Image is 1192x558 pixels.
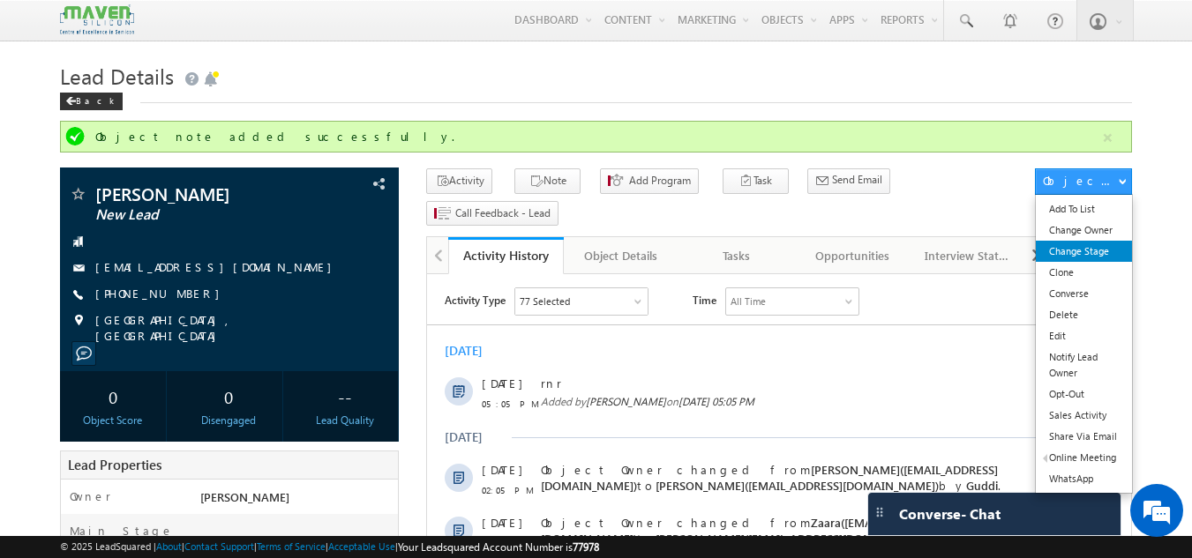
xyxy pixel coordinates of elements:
button: Note [514,168,581,194]
div: Back [60,93,123,110]
a: Converse [1036,283,1132,304]
span: [PERSON_NAME]([EMAIL_ADDRESS][DOMAIN_NAME]) [114,188,571,219]
div: Activity History [461,247,551,264]
span: [DATE] [55,188,94,204]
a: WhatsApp [1036,468,1132,489]
span: [DATE] [55,241,94,257]
span: rnr [114,101,629,117]
div: Interview Status [925,245,1010,266]
span: Add Program [629,173,691,189]
span: [PERSON_NAME]([EMAIL_ADDRESS][DOMAIN_NAME]) [229,257,512,272]
button: Task [723,168,789,194]
span: Lead Properties [68,456,161,473]
span: Automation [336,359,423,374]
button: Call Feedback - Lead [426,201,559,227]
a: About [156,540,182,552]
em: Start Chat [240,433,320,457]
a: Interview Status [911,237,1026,274]
a: Back [60,92,131,107]
span: Your Leadsquared Account Number is [398,540,599,554]
span: [DATE] [55,101,94,117]
span: System [237,359,276,374]
div: [DATE] [18,69,75,85]
div: 0 [64,380,162,413]
span: Activity Type [18,13,79,40]
span: [PERSON_NAME] [95,185,304,203]
span: [PERSON_NAME]([EMAIL_ADDRESS][DOMAIN_NAME]) [229,204,512,219]
div: [DATE] [18,155,75,171]
span: Object Owner changed from to by . [114,188,574,219]
div: Sales Activity,Program,Email Bounced,Email Link Clicked,Email Marked Spam & 72 more.. [88,14,221,41]
span: Guddi [539,204,571,219]
button: Add Program [600,168,699,194]
span: 04:33 PM [55,347,108,363]
a: Delete [1036,304,1132,325]
span: [DATE] 05:05 PM [251,121,327,134]
div: Object note added successfully. [95,129,1101,145]
span: Zaara([EMAIL_ADDRESS][DOMAIN_NAME]) [114,343,356,374]
span: System([EMAIL_ADDRESS][DOMAIN_NAME]) [114,327,521,358]
a: Clone [1036,262,1132,283]
div: Minimize live chat window [289,9,332,51]
textarea: Type your message and hit 'Enter' [23,163,322,418]
a: Sales Activity [1036,405,1132,426]
a: Online Meeting [1036,447,1132,468]
div: Object Score [64,413,162,428]
span: [DATE] [55,391,94,406]
a: Notify Lead Owner [1036,346,1132,383]
span: details [271,391,352,405]
a: Acceptable Use [328,540,395,552]
span: Call Feedback - Lead [455,205,551,221]
span: Object Owner changed from to by through . [114,327,521,374]
span: [DATE] [55,327,94,343]
a: Activity History [448,237,564,274]
span: [PERSON_NAME] [200,489,289,504]
label: Owner [70,488,111,504]
div: Object Details [578,245,663,266]
span: Lead Details [60,62,174,90]
div: -- [296,380,394,413]
div: 0 [180,380,278,413]
a: Opt-Out [1036,383,1132,405]
span: 04:31 PM [55,411,108,427]
div: Tasks [693,245,779,266]
span: Time [266,13,289,40]
label: Main Stage [70,523,174,539]
div: Lead Quality [296,413,394,428]
span: 02:05 PM [55,208,108,224]
a: Edit [1036,325,1132,346]
span: Object Capture: [114,391,257,405]
span: Send Email [832,172,882,188]
span: Converse - Chat [899,506,1001,522]
a: Contact Support [184,540,254,552]
div: Object Actions [1043,173,1118,189]
div: . [114,391,629,406]
a: Opportunities [795,237,911,274]
button: Send Email [807,168,890,194]
span: [GEOGRAPHIC_DATA], [GEOGRAPHIC_DATA] [95,312,369,344]
span: 05:05 PM [55,122,108,138]
a: Object Details [564,237,679,274]
div: [DATE] [18,294,75,310]
span: Zaara [539,257,569,272]
button: Object Actions [1035,168,1132,195]
span: [PHONE_NUMBER] [95,286,229,303]
div: Opportunities [809,245,895,266]
span: 77978 [573,540,599,554]
span: Added by on [114,120,629,136]
span: Object Owner changed from to by . [114,241,572,272]
span: © 2025 LeadSquared | | | | | [60,539,599,555]
div: Chat with us now [92,93,296,115]
a: Add To List [1036,198,1132,219]
img: Custom Logo [60,4,134,35]
span: New Lead [95,206,304,224]
img: carter-drag [873,505,887,519]
div: 77 Selected [93,19,143,35]
a: [EMAIL_ADDRESS][DOMAIN_NAME] [95,259,341,274]
a: Change Owner [1036,219,1132,241]
img: d_60004797649_company_0_60004797649 [30,93,74,115]
a: Terms of Service [257,540,326,552]
span: [PERSON_NAME] [159,121,239,134]
span: Zaara([EMAIL_ADDRESS][DOMAIN_NAME]) [114,241,512,272]
span: 11:40 AM [55,261,108,277]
